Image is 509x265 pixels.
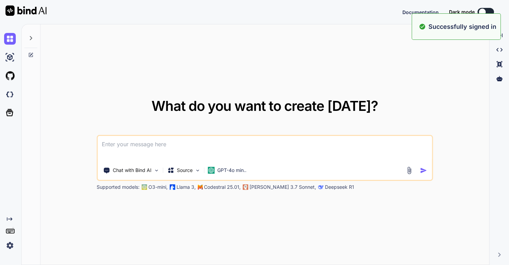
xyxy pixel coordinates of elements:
img: claude [318,184,324,190]
img: darkCloudIdeIcon [4,89,16,100]
img: chat [4,33,16,45]
p: GPT-4o min.. [217,167,246,174]
button: Documentation [402,9,439,16]
p: Successfully signed in [428,22,496,31]
span: Dark mode [449,9,475,15]
p: Codestral 25.01, [204,184,241,191]
p: Source [177,167,193,174]
img: GPT-4o mini [208,167,215,174]
p: Chat with Bind AI [113,167,152,174]
span: Documentation [402,9,439,15]
img: alert [419,22,426,31]
p: [PERSON_NAME] 3.7 Sonnet, [250,184,316,191]
img: Mistral-AI [198,185,203,189]
img: Pick Tools [154,168,159,173]
img: Pick Models [195,168,201,173]
p: Supported models: [97,184,140,191]
p: O3-mini, [148,184,168,191]
img: Bind AI [5,5,47,16]
img: claude [243,184,248,190]
img: attachment [405,166,413,174]
p: Deepseek R1 [325,184,354,191]
img: ai-studio [4,51,16,63]
img: githubLight [4,70,16,82]
span: What do you want to create [DATE]? [152,97,378,114]
img: icon [420,167,427,174]
img: GPT-4 [142,184,147,190]
p: Llama 3, [177,184,196,191]
img: settings [4,240,16,251]
img: Llama2 [170,184,175,190]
